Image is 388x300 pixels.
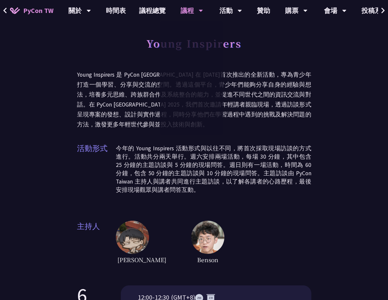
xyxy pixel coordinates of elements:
img: host2.62516ee.jpg [191,221,224,254]
p: 今年的 Young Inspirers 活動形式與以往不同，將首次採取現場訪談的方式進行。活動共分兩天舉行。週六安排兩場活動，每場 30 分鐘，其中包含 25 分鐘的主題訪談與 5 分鐘的現場問... [116,144,311,194]
span: 主持人 [77,221,116,265]
span: 活動形式 [77,143,116,201]
h1: Young Inspirers [146,33,242,53]
a: PyCon TW [3,2,60,19]
img: Home icon of PyCon TW 2025 [10,7,20,14]
span: [PERSON_NAME] [116,254,168,265]
span: Benson [191,254,224,265]
span: PyCon TW [23,6,53,16]
p: Young Inspirers 是 PyCon [GEOGRAPHIC_DATA] 在 [DATE]首次推出的全新活動，專為青少年打造一個學習、分享與交流的空間。透過這個平台，青少年們能夠分享自... [77,70,311,129]
img: host1.6ba46fc.jpg [116,221,149,254]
